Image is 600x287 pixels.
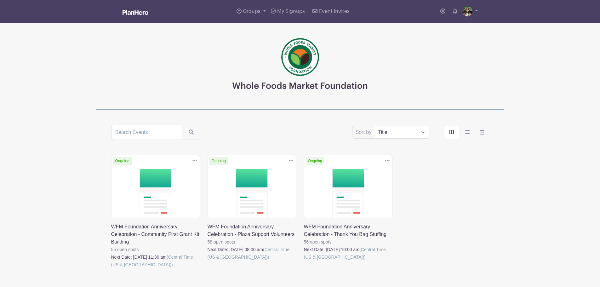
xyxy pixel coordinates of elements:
[462,6,472,16] img: mireya.jpg
[111,125,182,140] input: Search Events
[123,10,148,15] img: logo_white-6c42ec7e38ccf1d336a20a19083b03d10ae64f83f12c07503d8b9e83406b4c7d.svg
[232,81,368,92] h3: Whole Foods Market Foundation
[319,9,350,14] span: Event Invites
[281,38,319,76] img: wfmf_primary_badge_4c.png
[444,126,489,139] div: order and view
[243,9,260,14] span: Groups
[356,129,374,136] label: Sort by
[277,9,305,14] span: My Signups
